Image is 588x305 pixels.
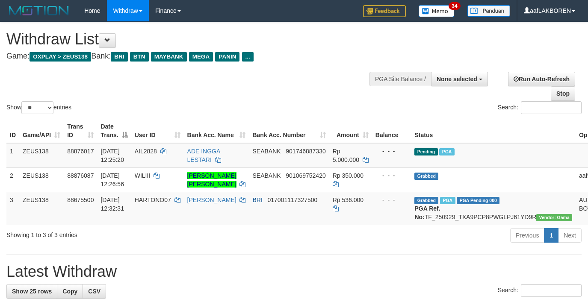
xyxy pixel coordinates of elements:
span: AIL2828 [135,148,157,155]
img: MOTION_logo.png [6,4,71,17]
input: Search: [521,284,582,297]
a: Previous [510,228,544,243]
span: 88876017 [67,148,94,155]
img: panduan.png [467,5,510,17]
input: Search: [521,101,582,114]
span: [DATE] 12:26:56 [100,172,124,188]
h1: Latest Withdraw [6,263,582,280]
a: CSV [83,284,106,299]
th: ID [6,119,19,143]
th: Balance [372,119,411,143]
span: MEGA [189,52,213,62]
div: Showing 1 to 3 of 3 entries [6,227,239,239]
span: Grabbed [414,197,438,204]
th: Bank Acc. Name: activate to sort column ascending [184,119,249,143]
h4: Game: Bank: [6,52,384,61]
td: TF_250929_TXA9PCP8PWGLPJ61YD9R [411,192,576,225]
a: ADE INGGA LESTARI [187,148,220,163]
div: - - - [375,171,408,180]
div: - - - [375,196,408,204]
div: PGA Site Balance / [369,72,431,86]
td: ZEUS138 [19,192,64,225]
th: Game/API: activate to sort column ascending [19,119,64,143]
span: SEABANK [252,148,281,155]
span: BRI [111,52,127,62]
span: Copy 017001117327500 to clipboard [267,196,317,203]
a: [PERSON_NAME] [PERSON_NAME] [187,172,236,188]
span: ... [242,52,254,62]
span: SEABANK [252,172,281,179]
span: Rp 350.000 [333,172,363,179]
td: 2 [6,167,19,192]
span: OXPLAY > ZEUS138 [30,52,91,62]
span: BRI [252,196,262,203]
span: 88876087 [67,172,94,179]
th: Date Trans.: activate to sort column descending [97,119,131,143]
span: MAYBANK [151,52,187,62]
img: Button%20Memo.svg [419,5,455,17]
th: Bank Acc. Number: activate to sort column ascending [249,119,329,143]
img: Feedback.jpg [363,5,406,17]
div: - - - [375,147,408,155]
span: Copy 901069752420 to clipboard [286,172,325,179]
span: Rp 5.000.000 [333,148,359,163]
span: 88675500 [67,196,94,203]
a: Show 25 rows [6,284,57,299]
th: Status [411,119,576,143]
span: None selected [437,76,477,82]
span: CSV [88,288,100,295]
span: [DATE] 12:32:31 [100,196,124,212]
span: Marked by aaftrukkakada [440,197,455,204]
td: ZEUS138 [19,167,64,192]
td: 1 [6,143,19,168]
button: None selected [431,72,488,86]
a: 1 [544,228,558,243]
label: Show entries [6,101,71,114]
span: BTN [130,52,149,62]
span: Pending [414,148,437,155]
select: Showentries [21,101,53,114]
b: PGA Ref. No: [414,205,440,220]
span: Grabbed [414,173,438,180]
td: ZEUS138 [19,143,64,168]
span: Copy [62,288,77,295]
span: Marked by aafanarl [439,148,454,155]
span: Rp 536.000 [333,196,363,203]
span: WILIII [135,172,151,179]
th: Amount: activate to sort column ascending [329,119,372,143]
h1: Withdraw List [6,31,384,48]
label: Search: [498,101,582,114]
a: Next [558,228,582,243]
th: Trans ID: activate to sort column ascending [64,119,97,143]
span: PGA Pending [457,197,499,204]
span: HARTONO07 [135,196,171,203]
label: Search: [498,284,582,297]
span: [DATE] 12:25:20 [100,148,124,163]
a: Copy [57,284,83,299]
span: Vendor URL: https://trx31.1velocity.biz [536,214,572,221]
span: 34 [449,2,460,10]
span: Show 25 rows [12,288,52,295]
a: Run Auto-Refresh [508,72,575,86]
th: User ID: activate to sort column ascending [131,119,184,143]
a: [PERSON_NAME] [187,196,236,203]
a: Stop [551,86,575,101]
span: PANIN [215,52,239,62]
td: 3 [6,192,19,225]
span: Copy 901746887330 to clipboard [286,148,325,155]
